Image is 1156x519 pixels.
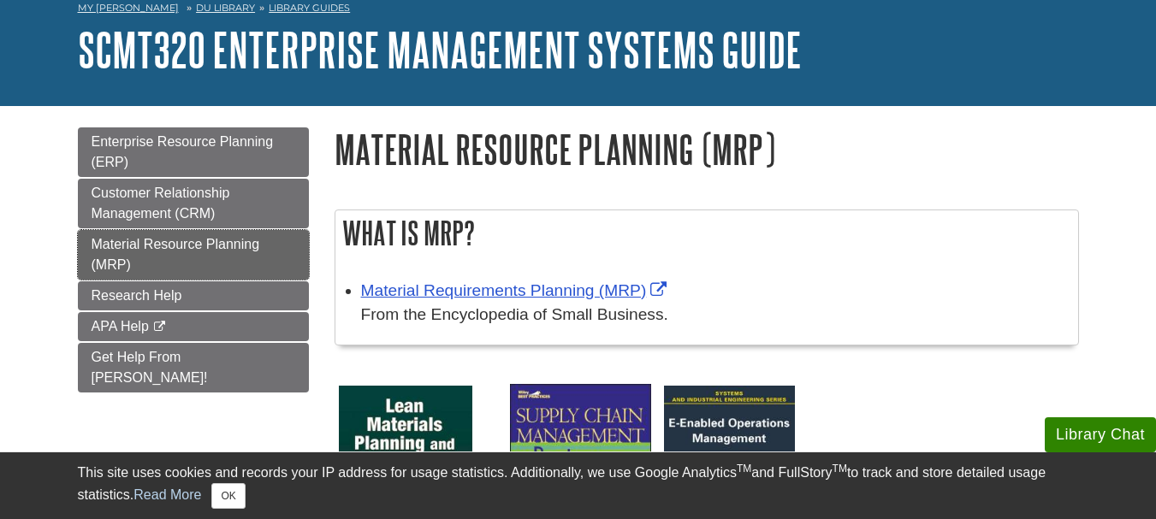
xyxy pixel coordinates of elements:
span: Enterprise Resource Planning (ERP) [92,134,274,169]
div: Guide Page Menu [78,127,309,392]
a: Get Help From [PERSON_NAME]! [78,343,309,392]
a: Read More [133,487,201,502]
a: Research Help [78,281,309,310]
h2: What is MRP? [335,210,1078,256]
span: Material Resource Planning (MRP) [92,237,260,272]
span: APA Help [92,319,149,333]
span: Get Help From [PERSON_NAME]! [92,350,208,385]
a: Enterprise Resource Planning (ERP) [78,127,309,177]
h1: Material Resource Planning (MRP) [335,127,1079,171]
sup: TM [833,463,847,475]
a: Material Resource Planning (MRP) [78,230,309,280]
span: Research Help [92,288,182,303]
button: Library Chat [1045,417,1156,452]
sup: TM [737,463,751,475]
button: Close [211,483,245,509]
div: This site uses cookies and records your IP address for usage statistics. Additionally, we use Goo... [78,463,1079,509]
a: APA Help [78,312,309,341]
div: From the Encyclopedia of Small Business. [361,303,1070,327]
a: SCMT320 Enterprise Management Systems Guide [78,23,802,76]
a: My [PERSON_NAME] [78,1,179,15]
a: Library Guides [269,2,350,14]
span: Customer Relationship Management (CRM) [92,186,230,221]
a: Link opens in new window [361,281,672,299]
a: DU Library [196,2,255,14]
a: Customer Relationship Management (CRM) [78,179,309,228]
i: This link opens in a new window [152,321,167,333]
